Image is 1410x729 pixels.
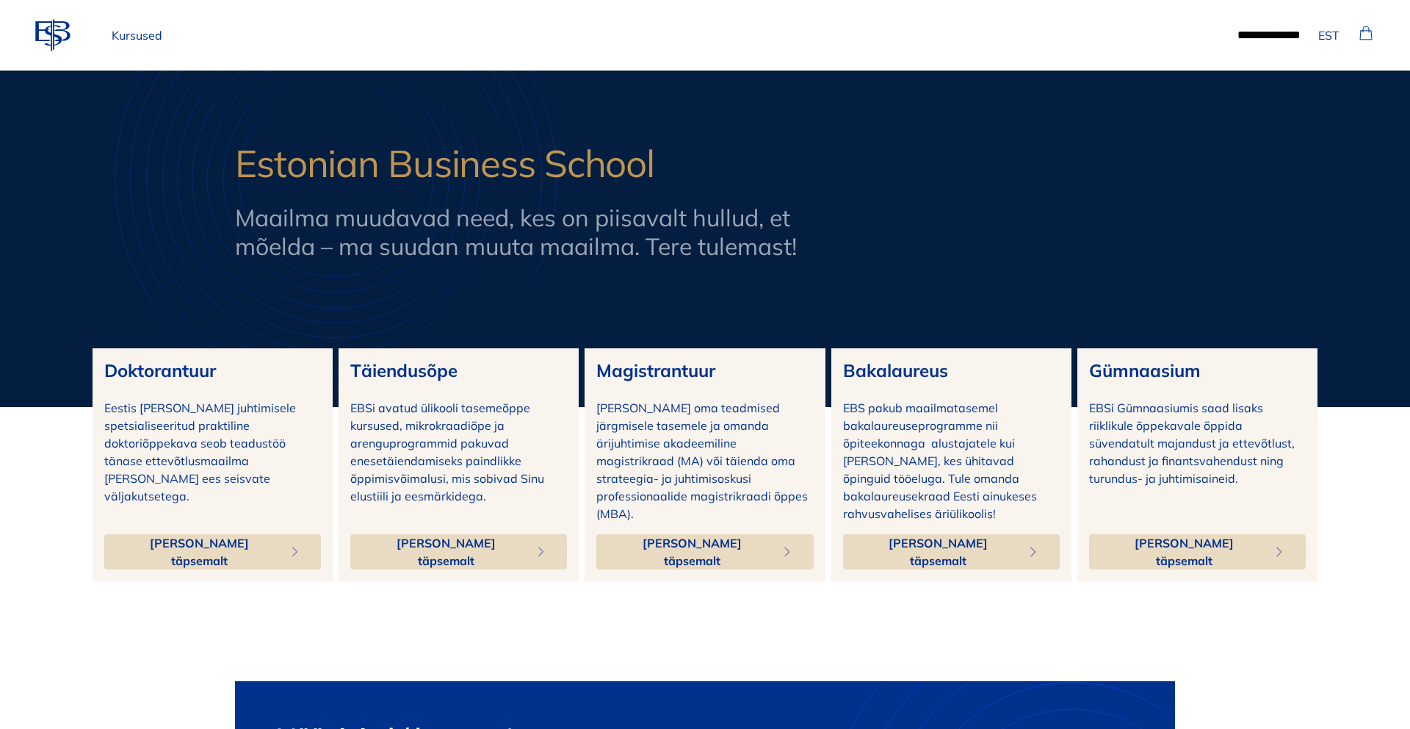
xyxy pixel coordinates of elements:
h3: Magistrantuur [596,360,813,381]
h3: Täiendusõpe [350,360,567,381]
h2: Maailma muudavad need, kes on piisavalt hullud, et mõelda – ma suudan muuta maailma. Tere tulemast! [235,204,859,260]
button: [PERSON_NAME] täpsemalt [596,534,813,570]
a: Kursused [106,21,168,50]
button: [PERSON_NAME] täpsemalt [1089,534,1306,570]
button: [PERSON_NAME] täpsemalt [843,534,1060,570]
button: EST [1312,21,1345,50]
button: [PERSON_NAME] täpsemalt [104,534,321,570]
h1: Estonian Business School [235,141,1175,186]
h3: Doktorantuur [104,360,321,381]
span: [PERSON_NAME] täpsemalt [368,534,524,570]
span: [PERSON_NAME] täpsemalt [1107,534,1262,570]
p: [PERSON_NAME] oma teadmised järgmisele tasemele ja omanda ärijuhtimise akadeemiline magistrikraad... [596,399,813,522]
p: EBSi Gümnaasiumis saad lisaks riiklikule õppekavale õppida süvendatult majandust ja ettevõtlust, ... [1089,399,1306,487]
h3: Bakalaureus [843,360,1060,381]
span: [PERSON_NAME] täpsemalt [861,534,1016,570]
span: [PERSON_NAME] täpsemalt [122,534,278,570]
p: Eestis [PERSON_NAME] juhtimisele spetsialiseeritud praktiline doktoriõppekava seob teadustöö täna... [104,399,321,505]
p: EBSi avatud ülikooli tasemeõppe kursused, mikrokraadiõpe ja arenguprogrammid pakuvad enesetäienda... [350,399,567,505]
p: EBS pakub maailmatasemel bakalaureuseprogramme nii õpiteekonnaga alustajatele kui [PERSON_NAME], ... [843,399,1060,522]
span: [PERSON_NAME] täpsemalt [614,534,770,570]
h3: Gümnaasium [1089,360,1306,381]
button: [PERSON_NAME] täpsemalt [350,534,567,570]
